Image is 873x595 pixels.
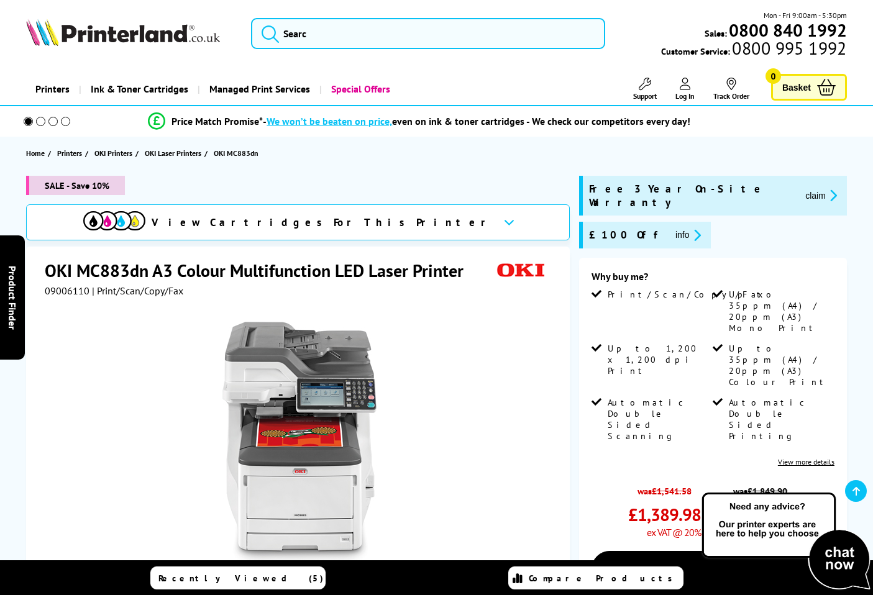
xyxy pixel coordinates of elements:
span: Product Finder [6,266,19,330]
strike: £1,541.58 [652,485,692,497]
a: Home [26,147,48,160]
span: Support [633,91,657,101]
div: - even on ink & toner cartridges - We check our competitors every day! [263,115,690,127]
a: OKI Laser Printers [145,147,204,160]
span: Compare Products [529,573,679,584]
span: Ink & Toner Cartridges [91,73,188,105]
span: 0800 995 1992 [730,42,846,54]
a: Compare Products [508,566,683,589]
img: OKI [492,259,549,282]
div: Why buy me? [592,270,834,289]
input: Searc [251,18,606,49]
span: OKI Printers [94,147,132,160]
li: modal_Promise [6,111,833,132]
span: was [725,479,796,497]
span: ex VAT @ 20% [647,526,701,538]
span: Sales: [705,27,727,39]
span: 0 [766,68,781,84]
span: Free 3 Year On-Site Warranty [589,182,795,209]
span: Printers [57,147,82,160]
img: OKI MC883dn [178,322,421,565]
a: Printerland Logo [26,19,235,48]
button: promo-description [802,188,841,202]
span: SALE - Save 10% [26,176,125,195]
span: Customer Service: [661,42,846,57]
button: promo-description [672,228,705,242]
a: Ink & Toner Cartridges [79,73,198,105]
img: Printerland Logo [26,19,220,46]
span: Automatic Double Sided Printing [729,397,832,442]
span: Price Match Promise* [171,115,263,127]
a: Special Offers [319,73,400,105]
span: Mon - Fri 9:00am - 5:30pm [764,9,847,21]
a: Track Order [713,78,749,101]
a: Recently Viewed (5) [150,566,326,589]
span: £100 Off [589,228,665,242]
img: View Cartridges [83,211,145,230]
a: Printers [57,147,85,160]
a: Basket 0 [771,74,847,101]
h1: OKI MC883dn A3 Colour Multifunction LED Laser Printer [45,259,476,282]
span: OKI Laser Printers [145,147,201,160]
a: Managed Print Services [198,73,319,105]
span: was [628,479,701,497]
span: Basket [782,79,811,96]
span: Recently Viewed (5) [158,573,324,584]
strike: £1,849.90 [747,485,787,497]
span: Automatic Double Sided Scanning [608,397,711,442]
span: OKI MC883dn [214,147,258,160]
span: Up to 35ppm (A4) / 20ppm (A3) Colour Print [729,343,832,388]
a: OKI MC883dn [214,147,262,160]
a: View more details [778,457,834,466]
span: Log In [675,91,695,101]
a: Log In [675,78,695,101]
span: | Print/Scan/Copy/Fax [92,284,183,297]
span: Up to 35ppm (A4) / 20ppm (A3) Mono Print [729,289,832,334]
a: 0800 840 1992 [727,24,847,36]
span: Up to 1,200 x 1,200 dpi Print [608,343,711,376]
span: £1,389.98 [628,503,701,526]
a: OKI Printers [94,147,135,160]
span: View Cartridges For This Printer [152,216,493,229]
a: Printers [26,73,79,105]
a: Support [633,78,657,101]
span: 09006110 [45,284,89,297]
img: Open Live Chat window [699,491,873,593]
span: We won’t be beaten on price, [267,115,392,127]
b: 0800 840 1992 [729,19,847,42]
span: Print/Scan/Copy/Fax [608,289,767,300]
span: Home [26,147,45,160]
